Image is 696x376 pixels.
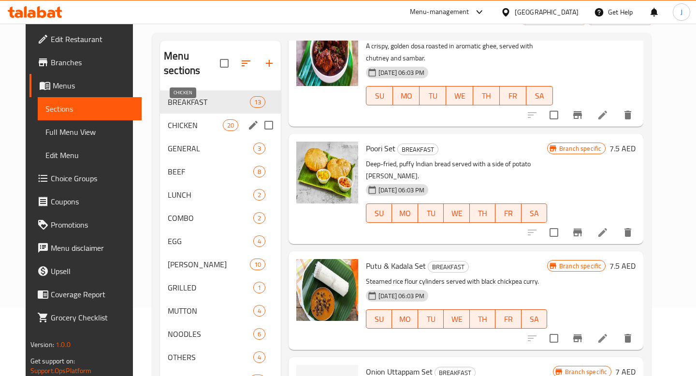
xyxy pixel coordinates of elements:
a: Choice Groups [29,167,142,190]
a: Menu disclaimer [29,236,142,260]
span: Poori Set [366,141,395,156]
span: TH [474,312,492,326]
span: WE [448,312,465,326]
button: Branch-specific-item [566,327,589,350]
span: Select all sections [214,53,234,73]
span: Putu & Kadala Set [366,259,426,273]
span: MO [396,312,414,326]
div: LUNCH2 [160,183,281,206]
div: FRIED RICE [168,259,250,270]
span: [DATE] 06:03 PM [375,291,428,301]
span: TU [422,312,440,326]
span: TU [423,89,442,103]
span: SU [370,206,388,220]
div: items [253,282,265,293]
span: LUNCH [168,189,253,201]
button: Branch-specific-item [566,221,589,244]
button: Branch-specific-item [566,103,589,127]
div: GRILLED1 [160,276,281,299]
span: TU [422,206,440,220]
a: Grocery Checklist [29,306,142,329]
button: delete [616,327,639,350]
button: SU [366,203,392,223]
div: items [253,305,265,317]
div: items [253,143,265,154]
span: MO [396,206,414,220]
span: Menus [53,80,134,91]
span: OTHERS [168,351,253,363]
button: WE [444,203,469,223]
div: BREAKFAST13 [160,90,281,114]
span: 8 [254,167,265,176]
span: 3 [254,144,265,153]
span: Full Menu View [45,126,134,138]
span: SA [525,206,543,220]
a: Full Menu View [38,120,142,144]
div: BREAKFAST [397,144,438,155]
span: Branches [51,57,134,68]
span: 2 [254,190,265,200]
span: Version: [30,338,54,351]
div: GENERAL [168,143,253,154]
a: Edit Restaurant [29,28,142,51]
span: Choice Groups [51,173,134,184]
div: NOODLES [168,328,253,340]
button: TU [420,86,446,105]
span: EGG [168,235,253,247]
button: SU [366,309,392,329]
button: TH [470,309,495,329]
span: MUTTON [168,305,253,317]
span: WE [448,206,465,220]
span: 4 [254,353,265,362]
span: Grocery Checklist [51,312,134,323]
span: Coupons [51,196,134,207]
span: SA [530,89,549,103]
button: delete [616,221,639,244]
span: TH [474,206,492,220]
span: GRILLED [168,282,253,293]
button: SA [522,203,547,223]
div: [GEOGRAPHIC_DATA] [515,7,579,17]
span: Get support on: [30,355,75,367]
span: FR [504,89,522,103]
span: 4 [254,306,265,316]
span: BREAKFAST [398,144,438,155]
h6: 7.5 AED [609,142,636,155]
button: TU [418,309,444,329]
span: 2 [254,214,265,223]
div: OTHERS4 [160,346,281,369]
button: MO [392,309,418,329]
div: items [253,328,265,340]
div: items [253,189,265,201]
button: edit [246,118,261,132]
div: NOODLES6 [160,322,281,346]
button: SA [526,86,553,105]
span: Promotions [51,219,134,231]
span: Select to update [544,328,564,348]
div: items [253,351,265,363]
div: BREAKFAST [428,261,469,273]
div: COMBO2 [160,206,281,230]
a: Branches [29,51,142,74]
span: SU [370,312,388,326]
span: COMBO [168,212,253,224]
img: Ghee Roast [296,24,358,86]
div: CHICKEN20edit [160,114,281,137]
div: items [253,166,265,177]
span: J [681,7,682,17]
span: 1.0.0 [56,338,71,351]
div: items [223,119,238,131]
button: TH [473,86,500,105]
span: BEEF [168,166,253,177]
div: items [250,96,265,108]
div: BEEF8 [160,160,281,183]
p: A crispy, golden dosa roasted in aromatic ghee, served with chutney and sambar. [366,40,553,64]
span: MO [397,89,416,103]
a: Sections [38,97,142,120]
button: FR [495,309,521,329]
